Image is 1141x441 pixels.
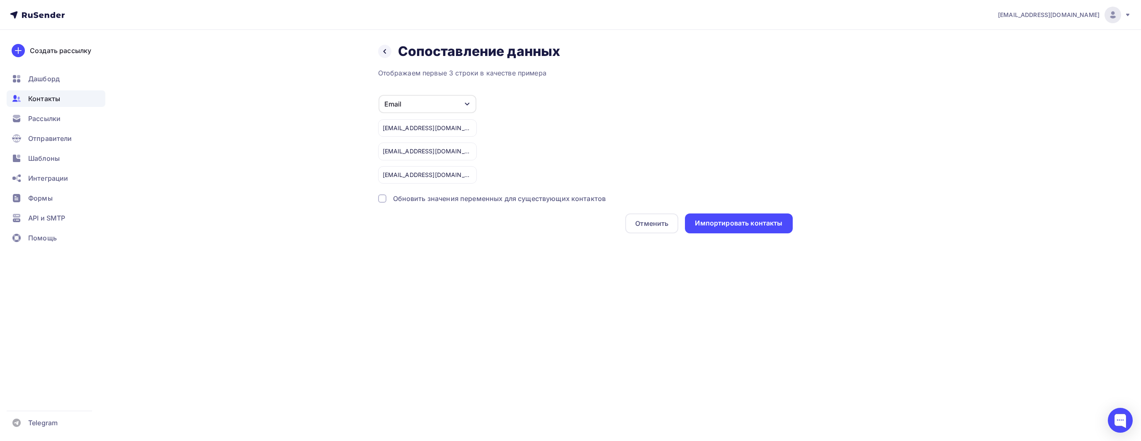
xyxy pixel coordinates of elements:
[28,193,53,203] span: Формы
[998,11,1100,19] span: [EMAIL_ADDRESS][DOMAIN_NAME]
[7,190,105,206] a: Формы
[28,74,60,84] span: Дашборд
[378,119,477,137] div: [EMAIL_ADDRESS][DOMAIN_NAME]
[28,173,68,183] span: Интеграции
[998,7,1131,23] a: [EMAIL_ADDRESS][DOMAIN_NAME]
[7,90,105,107] a: Контакты
[635,218,668,228] div: Отменить
[30,46,91,56] div: Создать рассылку
[28,94,60,104] span: Контакты
[7,110,105,127] a: Рассылки
[28,233,57,243] span: Помощь
[28,133,72,143] span: Отправители
[7,150,105,167] a: Шаблоны
[28,213,65,223] span: API и SMTP
[398,43,561,60] h2: Сопоставление данных
[28,114,61,124] span: Рассылки
[384,99,401,109] div: Email
[28,153,60,163] span: Шаблоны
[695,218,782,228] div: Импортировать контакты
[378,94,477,114] button: Email
[28,418,58,428] span: Telegram
[378,68,793,78] div: Отображаем первые 3 строки в качестве примера
[378,166,477,184] div: [EMAIL_ADDRESS][DOMAIN_NAME]
[378,143,477,160] div: [EMAIL_ADDRESS][DOMAIN_NAME]
[7,130,105,147] a: Отправители
[393,194,606,204] div: Обновить значения переменных для существующих контактов
[7,70,105,87] a: Дашборд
